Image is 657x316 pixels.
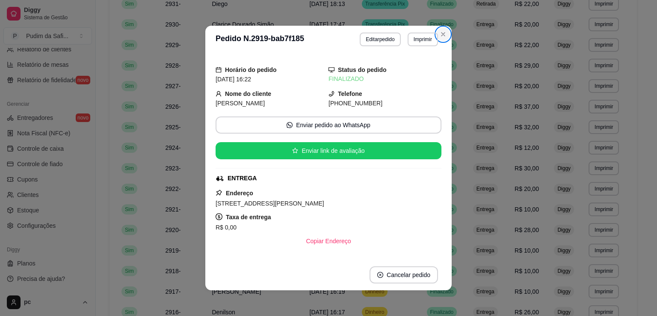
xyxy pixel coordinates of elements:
[328,100,382,107] span: [PHONE_NUMBER]
[226,214,271,221] strong: Taxa de entrega
[216,200,324,207] span: [STREET_ADDRESS][PERSON_NAME]
[216,76,251,83] span: [DATE] 16:22
[408,33,438,46] button: Imprimir
[216,67,222,73] span: calendar
[216,100,265,107] span: [PERSON_NAME]
[360,33,400,46] button: Editarpedido
[216,213,222,220] span: dollar
[216,116,441,134] button: whats-appEnviar pedido ao WhatsApp
[338,90,362,97] strong: Telefone
[338,66,387,73] strong: Status do pedido
[370,266,438,283] button: close-circleCancelar pedido
[216,142,441,159] button: starEnviar link de avaliação
[328,91,334,97] span: phone
[225,66,277,73] strong: Horário do pedido
[216,189,222,196] span: pushpin
[292,148,298,154] span: star
[299,233,358,250] button: Copiar Endereço
[216,91,222,97] span: user
[226,190,253,197] strong: Endereço
[216,33,304,46] h3: Pedido N. 2919-bab7f185
[216,224,237,231] span: R$ 0,00
[328,75,441,83] div: FINALIZADO
[225,90,271,97] strong: Nome do cliente
[436,27,450,41] button: Close
[328,67,334,73] span: desktop
[228,174,257,183] div: ENTREGA
[287,122,293,128] span: whats-app
[377,272,383,278] span: close-circle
